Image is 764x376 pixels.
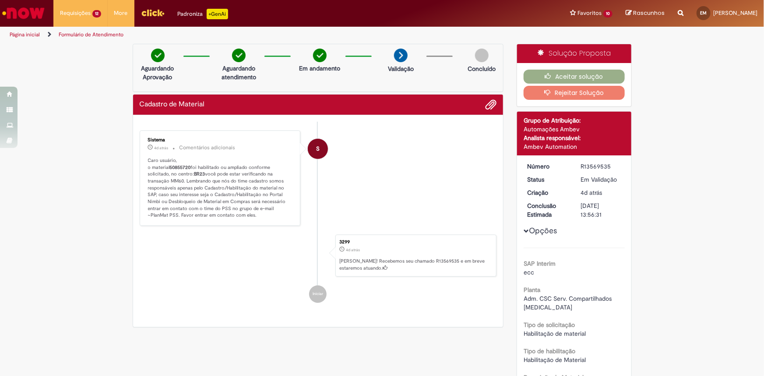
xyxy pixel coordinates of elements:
[603,10,613,18] span: 10
[207,9,228,19] p: +GenAi
[140,122,497,312] ul: Histórico de tíquete
[581,188,622,197] div: 26/09/2025 09:56:23
[475,49,489,62] img: img-circle-grey.png
[346,247,360,253] time: 26/09/2025 09:56:23
[7,27,503,43] ul: Trilhas de página
[524,125,625,134] div: Automações Ambev
[170,164,191,171] b: 50855720
[524,295,613,311] span: Adm. CSC Serv. Compartilhados [MEDICAL_DATA]
[577,9,602,18] span: Favoritos
[10,31,40,38] a: Página inicial
[114,9,128,18] span: More
[524,268,534,276] span: ecc
[299,64,340,73] p: Em andamento
[137,64,179,81] p: Aguardando Aprovação
[633,9,665,17] span: Rascunhos
[155,145,169,151] time: 26/09/2025 09:59:58
[148,157,294,219] p: Caro usuário, o material foi habilitado ou ampliado conforme solicitado, no centro: você pode est...
[524,86,625,100] button: Rejeitar Solução
[151,49,165,62] img: check-circle-green.png
[140,235,497,277] li: 3299
[524,286,540,294] b: Planta
[521,175,574,184] dt: Status
[194,171,205,177] b: BR23
[148,137,294,143] div: Sistema
[581,201,622,219] div: [DATE] 13:56:31
[232,49,246,62] img: check-circle-green.png
[178,9,228,19] div: Padroniza
[1,4,46,22] img: ServiceNow
[468,64,496,73] p: Concluído
[701,10,707,16] span: EM
[517,44,631,63] div: Solução Proposta
[316,138,320,159] span: S
[581,189,602,197] span: 4d atrás
[339,258,492,271] p: [PERSON_NAME]! Recebemos seu chamado R13569535 e em breve estaremos atuando.
[313,49,327,62] img: check-circle-green.png
[524,321,575,329] b: Tipo de solicitação
[346,247,360,253] span: 4d atrás
[581,175,622,184] div: Em Validação
[521,162,574,171] dt: Número
[524,347,575,355] b: Tipo de habilitação
[388,64,414,73] p: Validação
[524,330,586,337] span: Habilitação de material
[140,101,205,109] h2: Cadastro de Material Histórico de tíquete
[218,64,260,81] p: Aguardando atendimento
[524,70,625,84] button: Aceitar solução
[521,201,574,219] dt: Conclusão Estimada
[308,139,328,159] div: System
[180,144,236,151] small: Comentários adicionais
[524,116,625,125] div: Grupo de Atribuição:
[485,99,496,110] button: Adicionar anexos
[524,142,625,151] div: Ambev Automation
[155,145,169,151] span: 4d atrás
[581,162,622,171] div: R13569535
[713,9,757,17] span: [PERSON_NAME]
[339,239,492,245] div: 3299
[581,189,602,197] time: 26/09/2025 09:56:23
[394,49,408,62] img: arrow-next.png
[521,188,574,197] dt: Criação
[524,134,625,142] div: Analista responsável:
[60,9,91,18] span: Requisições
[92,10,101,18] span: 12
[626,9,665,18] a: Rascunhos
[524,260,556,267] b: SAP Interim
[59,31,123,38] a: Formulário de Atendimento
[524,356,586,364] span: Habilitação de Material
[141,6,165,19] img: click_logo_yellow_360x200.png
